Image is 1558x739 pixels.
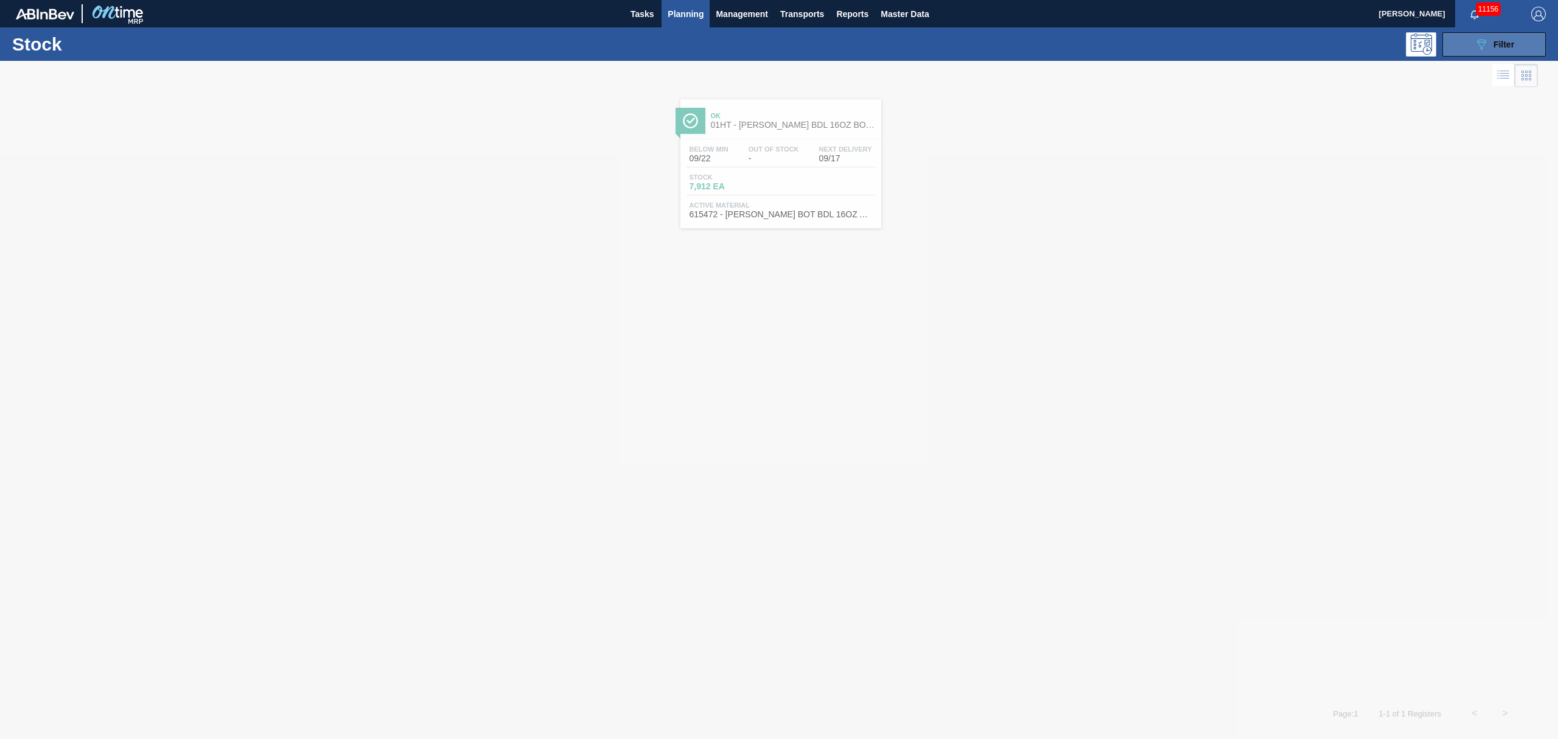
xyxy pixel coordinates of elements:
[716,7,768,21] span: Management
[1476,2,1501,16] span: 11156
[1493,40,1514,49] span: Filter
[1442,32,1546,57] button: Filter
[1531,7,1546,21] img: Logout
[629,7,655,21] span: Tasks
[836,7,868,21] span: Reports
[881,7,929,21] span: Master Data
[1455,5,1494,23] button: Notifications
[668,7,704,21] span: Planning
[16,9,74,19] img: TNhmsLtSVTkK8tSr43FrP2fwEKptu5GPRR3wAAAABJRU5ErkJggg==
[12,37,201,51] h1: Stock
[1406,32,1436,57] div: Programming: no user selected
[780,7,824,21] span: Transports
